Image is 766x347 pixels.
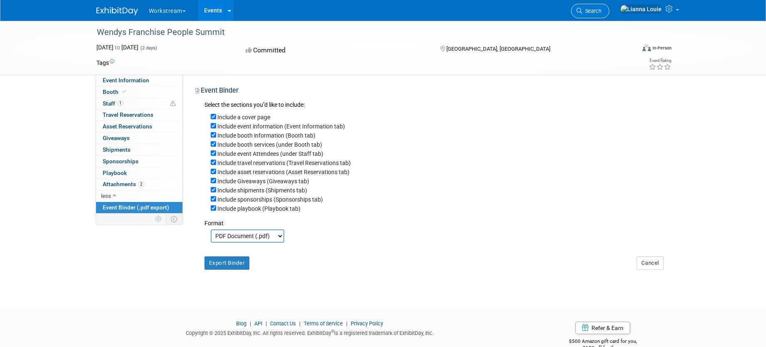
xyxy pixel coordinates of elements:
[96,190,182,202] a: less
[344,320,350,327] span: |
[170,100,176,108] span: Potential Scheduling Conflict -- at least one attendee is tagged in another overlapping event.
[140,45,157,51] span: (2 days)
[649,59,671,63] div: Event Rating
[217,114,270,121] label: Include a cover page
[217,205,300,212] label: Include playbook (Playbook tab)
[331,329,334,334] sup: ®
[571,4,609,18] a: Search
[101,192,111,199] span: less
[96,44,138,51] span: [DATE] [DATE]
[96,133,182,144] a: Giveaways
[217,150,323,157] label: Include event Attendees (under Staff tab)
[103,111,153,118] span: Travel Reservations
[103,170,127,176] span: Playbook
[103,204,169,211] span: Event Binder (.pdf export)
[96,327,524,337] div: Copyright © 2025 ExhibitDay, Inc. All rights reserved. ExhibitDay is a registered trademark of Ex...
[122,89,126,94] i: Booth reservation complete
[264,320,269,327] span: |
[637,256,664,270] button: Cancel
[96,179,182,190] a: Attachments2
[248,320,253,327] span: |
[204,256,250,270] button: Export Binder
[243,43,427,58] div: Committed
[236,320,246,327] a: Blog
[96,59,114,67] td: Tags
[103,135,130,141] span: Giveaways
[138,181,144,187] span: 2
[94,25,623,40] div: Wendys Franchise People Summit
[582,8,601,14] span: Search
[204,213,664,227] div: Format
[165,214,182,224] td: Toggle Event Tabs
[652,45,672,51] div: In-Person
[96,121,182,132] a: Asset Reservations
[217,160,351,166] label: Include travel reservations (Travel Reservations tab)
[304,320,343,327] a: Terms of Service
[446,46,550,52] span: [GEOGRAPHIC_DATA], [GEOGRAPHIC_DATA]
[96,167,182,179] a: Playbook
[297,320,303,327] span: |
[103,123,152,130] span: Asset Reservations
[103,146,131,153] span: Shipments
[620,5,662,14] img: Lianna Louie
[96,156,182,167] a: Sponsorships
[217,169,350,175] label: Include asset reservations (Asset Reservations tab)
[103,77,149,84] span: Event Information
[96,7,138,15] img: ExhibitDay
[96,75,182,86] a: Event Information
[96,202,182,213] a: Event Binder (.pdf export)
[96,109,182,121] a: Travel Reservations
[217,123,345,130] label: Include event information (Event Information tab)
[96,144,182,155] a: Shipments
[351,320,383,327] a: Privacy Policy
[96,86,182,98] a: Booth
[254,320,262,327] a: API
[643,44,651,51] img: Format-Inperson.png
[586,43,672,56] div: Event Format
[217,187,307,194] label: Include shipments (Shipments tab)
[151,214,166,224] td: Personalize Event Tab Strip
[204,101,664,110] div: Select the sections you''d like to include:
[96,98,182,109] a: Staff1
[217,132,315,139] label: Include booth information (Booth tab)
[117,100,123,106] span: 1
[103,181,144,187] span: Attachments
[103,158,138,165] span: Sponsorships
[103,100,123,107] span: Staff
[103,89,128,95] span: Booth
[575,322,630,334] a: Refer & Earn
[195,86,664,98] div: Event Binder
[217,178,309,185] label: Include Giveaways (Giveaways tab)
[270,320,296,327] a: Contact Us
[113,44,121,51] span: to
[217,141,322,148] label: Include booth services (under Booth tab)
[217,196,323,203] label: Include sponsorships (Sponsorships tab)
